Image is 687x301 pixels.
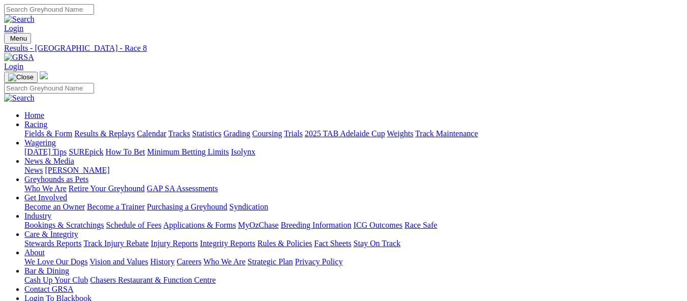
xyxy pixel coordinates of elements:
div: Racing [24,129,683,138]
a: Injury Reports [151,239,198,248]
div: News & Media [24,166,683,175]
img: Search [4,15,35,24]
a: Home [24,111,44,119]
div: Industry [24,221,683,230]
a: We Love Our Dogs [24,257,87,266]
a: Become an Owner [24,202,85,211]
a: 2025 TAB Adelaide Cup [305,129,385,138]
a: Weights [387,129,413,138]
a: Grading [224,129,250,138]
a: Login [4,24,23,33]
a: Greyhounds as Pets [24,175,88,184]
a: Care & Integrity [24,230,78,238]
a: Who We Are [24,184,67,193]
a: Cash Up Your Club [24,276,88,284]
a: Tracks [168,129,190,138]
a: Breeding Information [281,221,351,229]
a: GAP SA Assessments [147,184,218,193]
a: Applications & Forms [163,221,236,229]
a: Retire Your Greyhound [69,184,145,193]
div: Greyhounds as Pets [24,184,683,193]
a: Login [4,62,23,71]
a: [PERSON_NAME] [45,166,109,174]
a: SUREpick [69,147,103,156]
a: Integrity Reports [200,239,255,248]
a: News & Media [24,157,74,165]
a: Stay On Track [353,239,400,248]
a: Bookings & Scratchings [24,221,104,229]
a: Racing [24,120,47,129]
a: Stewards Reports [24,239,81,248]
a: Industry [24,212,51,220]
div: Get Involved [24,202,683,212]
a: Fact Sheets [314,239,351,248]
input: Search [4,83,94,94]
a: Rules & Policies [257,239,312,248]
div: About [24,257,683,266]
a: Results - [GEOGRAPHIC_DATA] - Race 8 [4,44,683,53]
a: ICG Outcomes [353,221,402,229]
img: logo-grsa-white.png [40,71,48,79]
a: Schedule of Fees [106,221,161,229]
a: Race Safe [404,221,437,229]
a: Contact GRSA [24,285,73,293]
a: How To Bet [106,147,145,156]
a: Statistics [192,129,222,138]
a: Syndication [229,202,268,211]
img: GRSA [4,53,34,62]
a: History [150,257,174,266]
span: Menu [10,35,27,42]
a: Track Maintenance [415,129,478,138]
a: Results & Replays [74,129,135,138]
a: [DATE] Tips [24,147,67,156]
a: Purchasing a Greyhound [147,202,227,211]
a: Fields & Form [24,129,72,138]
a: Track Injury Rebate [83,239,148,248]
button: Toggle navigation [4,72,38,83]
a: News [24,166,43,174]
a: Privacy Policy [295,257,343,266]
a: Strategic Plan [248,257,293,266]
img: Close [8,73,34,81]
a: Coursing [252,129,282,138]
a: Bar & Dining [24,266,69,275]
a: Minimum Betting Limits [147,147,229,156]
a: Chasers Restaurant & Function Centre [90,276,216,284]
a: Become a Trainer [87,202,145,211]
a: Calendar [137,129,166,138]
div: Bar & Dining [24,276,683,285]
a: Isolynx [231,147,255,156]
div: Care & Integrity [24,239,683,248]
a: Get Involved [24,193,67,202]
a: MyOzChase [238,221,279,229]
div: Wagering [24,147,683,157]
a: About [24,248,45,257]
a: Trials [284,129,303,138]
a: Careers [176,257,201,266]
a: Wagering [24,138,56,147]
a: Vision and Values [89,257,148,266]
img: Search [4,94,35,103]
input: Search [4,4,94,15]
button: Toggle navigation [4,33,31,44]
a: Who We Are [203,257,246,266]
